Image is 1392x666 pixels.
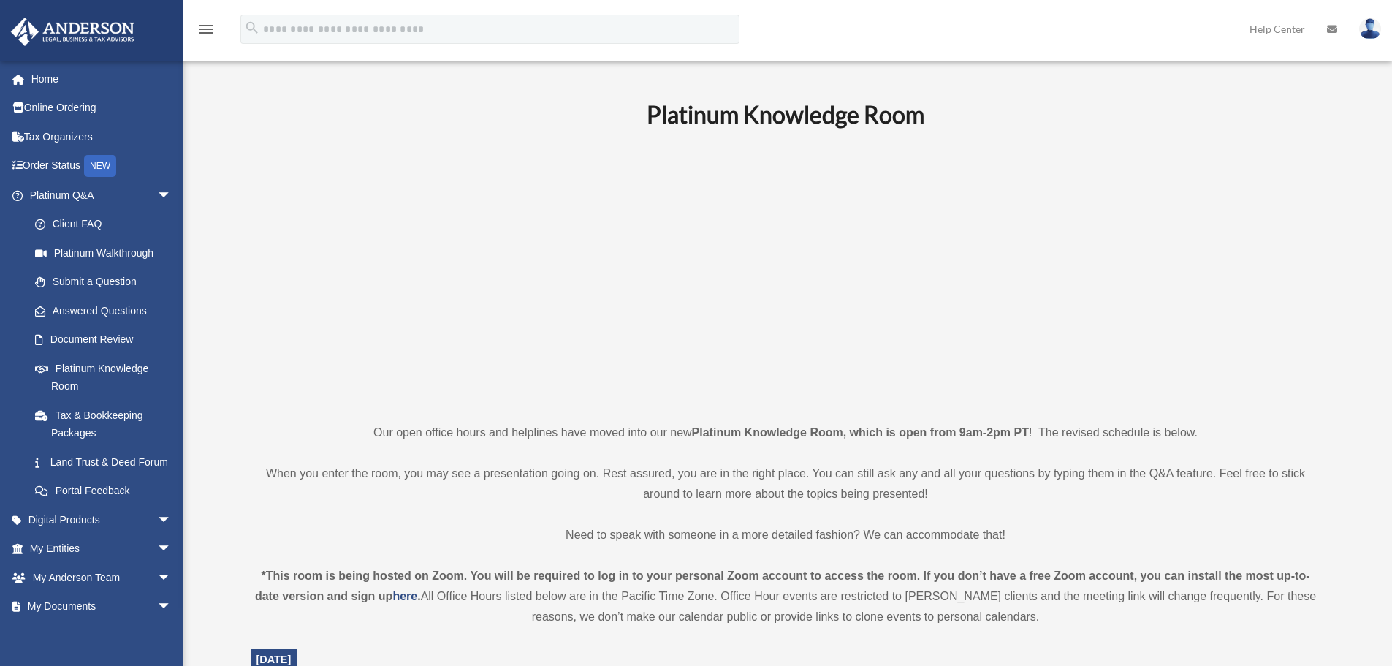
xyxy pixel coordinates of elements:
[10,151,194,181] a: Order StatusNEW
[197,20,215,38] i: menu
[251,525,1321,545] p: Need to speak with someone in a more detailed fashion? We can accommodate that!
[20,354,186,401] a: Platinum Knowledge Room
[10,181,194,210] a: Platinum Q&Aarrow_drop_down
[692,426,1029,439] strong: Platinum Knowledge Room, which is open from 9am-2pm PT
[10,563,194,592] a: My Anderson Teamarrow_drop_down
[1359,18,1381,39] img: User Pic
[20,401,194,447] a: Tax & Bookkeeping Packages
[20,268,194,297] a: Submit a Question
[20,477,194,506] a: Portal Feedback
[251,423,1321,443] p: Our open office hours and helplines have moved into our new ! The revised schedule is below.
[197,26,215,38] a: menu
[20,238,194,268] a: Platinum Walkthrough
[255,569,1310,602] strong: *This room is being hosted on Zoom. You will be required to log in to your personal Zoom account ...
[417,590,420,602] strong: .
[157,181,186,211] span: arrow_drop_down
[84,155,116,177] div: NEW
[157,592,186,622] span: arrow_drop_down
[10,505,194,534] a: Digital Productsarrow_drop_down
[251,566,1321,627] div: All Office Hours listed below are in the Pacific Time Zone. Office Hour events are restricted to ...
[10,592,194,621] a: My Documentsarrow_drop_down
[10,534,194,564] a: My Entitiesarrow_drop_down
[566,148,1005,396] iframe: 231110_Toby_KnowledgeRoom
[251,463,1321,504] p: When you enter the room, you may see a presentation going on. Rest assured, you are in the right ...
[10,122,194,151] a: Tax Organizers
[10,94,194,123] a: Online Ordering
[157,534,186,564] span: arrow_drop_down
[20,447,194,477] a: Land Trust & Deed Forum
[20,325,194,355] a: Document Review
[20,210,194,239] a: Client FAQ
[647,100,924,129] b: Platinum Knowledge Room
[157,505,186,535] span: arrow_drop_down
[20,296,194,325] a: Answered Questions
[10,64,194,94] a: Home
[244,20,260,36] i: search
[157,563,186,593] span: arrow_drop_down
[7,18,139,46] img: Anderson Advisors Platinum Portal
[256,654,292,665] span: [DATE]
[392,590,417,602] a: here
